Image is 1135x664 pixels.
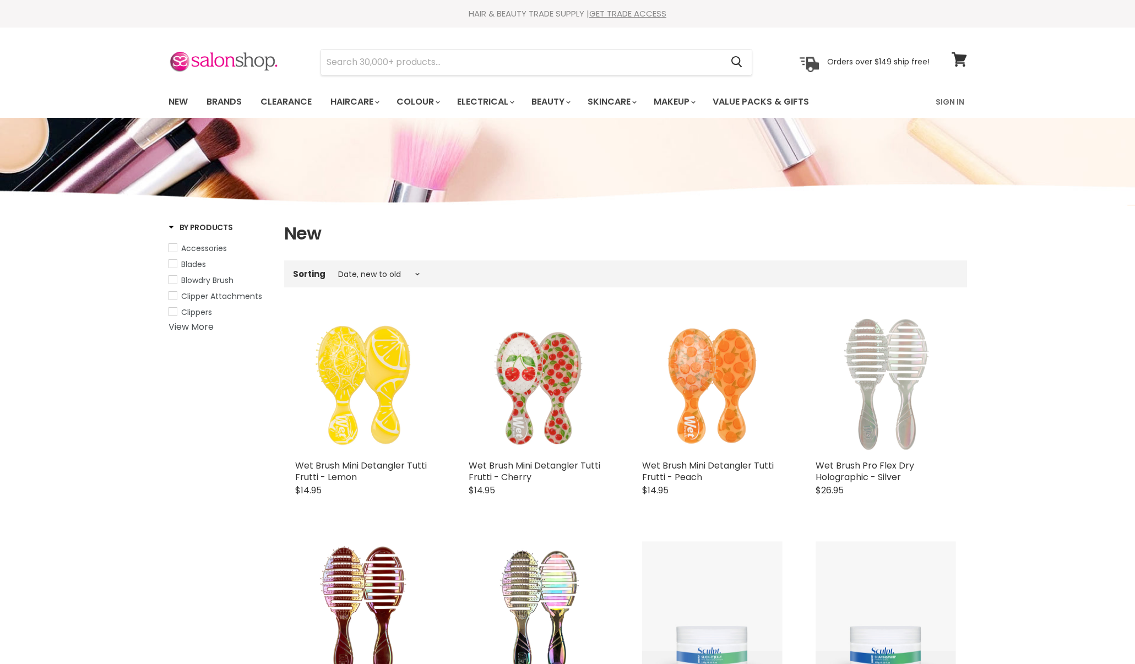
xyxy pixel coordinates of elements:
[284,222,967,245] h1: New
[160,90,196,113] a: New
[816,314,956,454] img: Wet Brush Pro Flex Dry Holographic - Silver
[321,50,723,75] input: Search
[181,291,262,302] span: Clipper Attachments
[181,259,206,270] span: Blades
[169,290,270,302] a: Clipper Attachments
[293,269,325,279] label: Sorting
[169,274,270,286] a: Blowdry Brush
[642,314,783,454] a: Wet Brush Mini Detangler Tutti Frutti - Peach Wet Brush Mini Detangler Tutti Frutti - Peach
[252,90,320,113] a: Clearance
[929,90,971,113] a: Sign In
[295,459,427,483] a: Wet Brush Mini Detangler Tutti Frutti - Lemon
[169,222,233,233] h3: By Products
[295,314,436,454] img: Wet Brush Mini Detangler Tutti Frutti - Lemon
[169,320,214,333] a: View More
[155,86,981,118] nav: Main
[295,314,436,454] a: Wet Brush Mini Detangler Tutti Frutti - Lemon Wet Brush Mini Detangler Tutti Frutti - Lemon
[642,459,774,483] a: Wet Brush Mini Detangler Tutti Frutti - Peach
[322,90,386,113] a: Haircare
[523,90,577,113] a: Beauty
[642,314,783,454] img: Wet Brush Mini Detangler Tutti Frutti - Peach
[469,484,495,497] span: $14.95
[642,484,669,497] span: $14.95
[321,49,752,75] form: Product
[169,306,270,318] a: Clippers
[169,258,270,270] a: Blades
[816,314,956,454] a: Wet Brush Pro Flex Dry Holographic - Silver Wet Brush Pro Flex Dry Holographic - Silver
[723,50,752,75] button: Search
[579,90,643,113] a: Skincare
[155,8,981,19] div: HAIR & BEAUTY TRADE SUPPLY |
[388,90,447,113] a: Colour
[160,86,873,118] ul: Main menu
[816,484,844,497] span: $26.95
[449,90,521,113] a: Electrical
[645,90,702,113] a: Makeup
[181,275,233,286] span: Blowdry Brush
[827,57,930,67] p: Orders over $149 ship free!
[589,8,666,19] a: GET TRADE ACCESS
[169,242,270,254] a: Accessories
[469,314,609,454] a: Wet Brush Mini Detangler Tutti Frutti - Cherry Wet Brush Mini Detangler Tutti Frutti - Cherry
[198,90,250,113] a: Brands
[469,459,600,483] a: Wet Brush Mini Detangler Tutti Frutti - Cherry
[704,90,817,113] a: Value Packs & Gifts
[181,307,212,318] span: Clippers
[469,314,609,454] img: Wet Brush Mini Detangler Tutti Frutti - Cherry
[816,459,914,483] a: Wet Brush Pro Flex Dry Holographic - Silver
[181,243,227,254] span: Accessories
[295,484,322,497] span: $14.95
